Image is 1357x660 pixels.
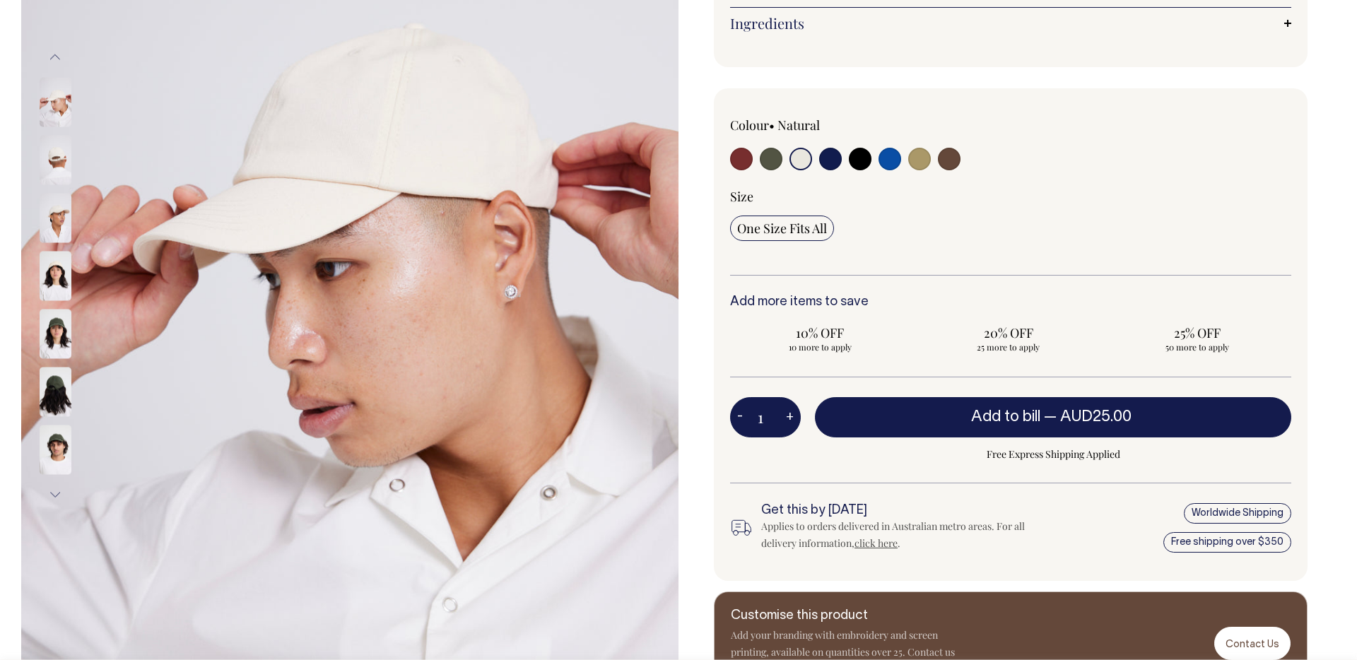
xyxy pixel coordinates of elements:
button: Previous [45,42,66,73]
img: olive [40,309,71,358]
button: + [779,403,801,432]
button: - [730,403,750,432]
span: • [769,117,775,134]
span: One Size Fits All [737,220,827,237]
button: Next [45,478,66,510]
a: Ingredients [730,15,1291,32]
h6: Customise this product [731,609,957,623]
span: 10% OFF [737,324,903,341]
img: natural [40,77,71,126]
img: olive [40,425,71,474]
span: 50 more to apply [1114,341,1280,353]
img: olive [40,367,71,416]
a: click here [854,536,898,550]
img: natural [40,135,71,184]
span: — [1044,410,1135,424]
input: One Size Fits All [730,216,834,241]
button: Add to bill —AUD25.00 [815,397,1291,437]
div: Applies to orders delivered in Australian metro areas. For all delivery information, . [761,518,1037,552]
span: AUD25.00 [1060,410,1132,424]
span: 25 more to apply [926,341,1092,353]
img: natural [40,193,71,242]
span: Add to bill [971,410,1040,424]
label: Natural [777,117,820,134]
span: 10 more to apply [737,341,903,353]
span: Free Express Shipping Applied [815,446,1291,463]
input: 20% OFF 25 more to apply [919,320,1099,357]
input: 25% OFF 50 more to apply [1107,320,1287,357]
span: 20% OFF [926,324,1092,341]
img: natural [40,251,71,300]
h6: Get this by [DATE] [761,504,1037,518]
div: Colour [730,117,955,134]
span: 25% OFF [1114,324,1280,341]
input: 10% OFF 10 more to apply [730,320,910,357]
a: Contact Us [1214,627,1291,660]
h6: Add more items to save [730,295,1291,310]
div: Size [730,188,1291,205]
